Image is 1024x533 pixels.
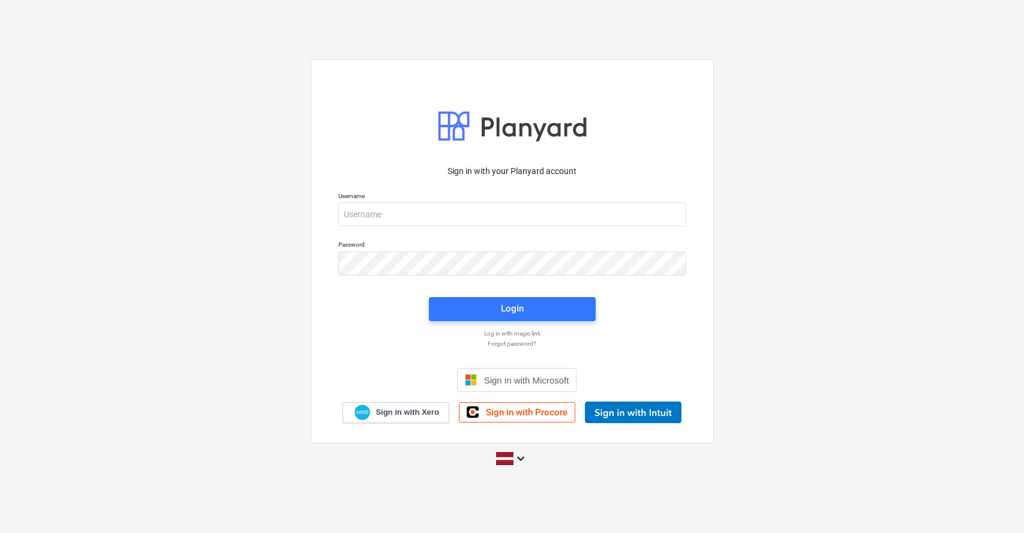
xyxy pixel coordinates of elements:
[513,451,528,466] i: keyboard_arrow_down
[338,241,686,251] p: Password
[338,165,686,178] p: Sign in with your Planyard account
[343,402,449,423] a: Sign in with Xero
[465,374,477,386] img: Microsoft logo
[338,202,686,226] input: Username
[501,301,524,316] div: Login
[332,340,692,348] a: Forgot password?
[484,375,569,385] span: Sign in with Microsoft
[486,407,567,418] span: Sign in with Procore
[332,330,692,337] a: Log in with magic link
[459,402,575,423] a: Sign in with Procore
[355,405,370,421] img: Xero logo
[338,192,686,202] p: Username
[376,407,439,418] span: Sign in with Xero
[429,297,596,321] button: Login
